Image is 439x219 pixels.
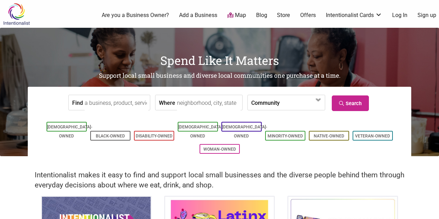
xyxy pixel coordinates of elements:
a: Minority-Owned [268,134,303,138]
a: Woman-Owned [203,147,236,152]
a: Map [227,11,246,19]
input: a business, product, service [85,95,148,111]
a: Veteran-Owned [355,134,390,138]
a: Intentionalist Cards [326,11,382,19]
label: Community [251,95,280,110]
a: Sign up [417,11,436,19]
a: Native-Owned [314,134,344,138]
a: Disability-Owned [136,134,172,138]
a: [DEMOGRAPHIC_DATA]-Owned [47,125,92,138]
a: Store [277,11,290,19]
h2: Intentionalist makes it easy to find and support local small businesses and the diverse people be... [35,170,404,190]
input: neighborhood, city, state [177,95,240,111]
a: Log In [392,11,407,19]
a: [DEMOGRAPHIC_DATA]-Owned [178,125,223,138]
a: Offers [300,11,316,19]
label: Where [159,95,175,110]
a: Search [332,95,369,111]
a: Are you a Business Owner? [102,11,169,19]
label: Find [72,95,83,110]
a: [DEMOGRAPHIC_DATA]-Owned [222,125,267,138]
a: Black-Owned [96,134,125,138]
a: Blog [256,11,267,19]
a: Add a Business [179,11,217,19]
